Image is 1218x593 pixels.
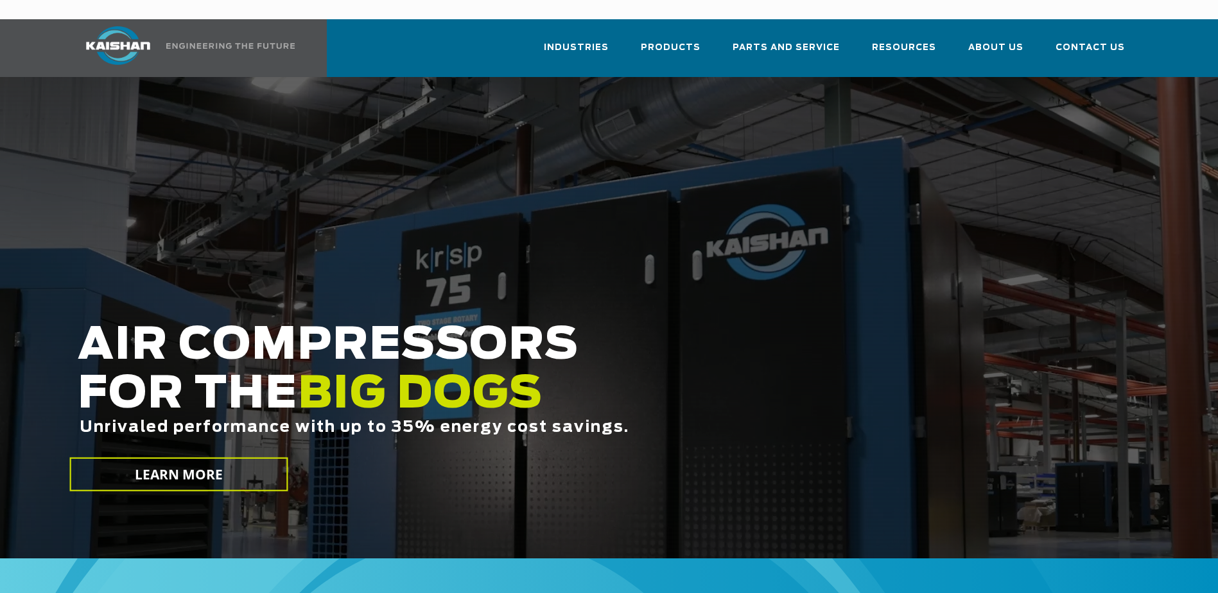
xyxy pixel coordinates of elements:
a: Contact Us [1056,31,1125,74]
a: Industries [544,31,609,74]
a: About Us [968,31,1023,74]
a: LEARN MORE [69,458,288,492]
span: LEARN MORE [134,465,223,484]
span: BIG DOGS [298,373,543,417]
span: Contact Us [1056,40,1125,55]
span: Products [641,40,700,55]
a: Kaishan USA [70,19,297,77]
span: Unrivaled performance with up to 35% energy cost savings. [80,420,629,435]
span: Resources [872,40,936,55]
a: Resources [872,31,936,74]
span: Parts and Service [733,40,840,55]
a: Products [641,31,700,74]
span: About Us [968,40,1023,55]
h2: AIR COMPRESSORS FOR THE [78,322,961,476]
img: kaishan logo [70,26,166,65]
a: Parts and Service [733,31,840,74]
span: Industries [544,40,609,55]
img: Engineering the future [166,43,295,49]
